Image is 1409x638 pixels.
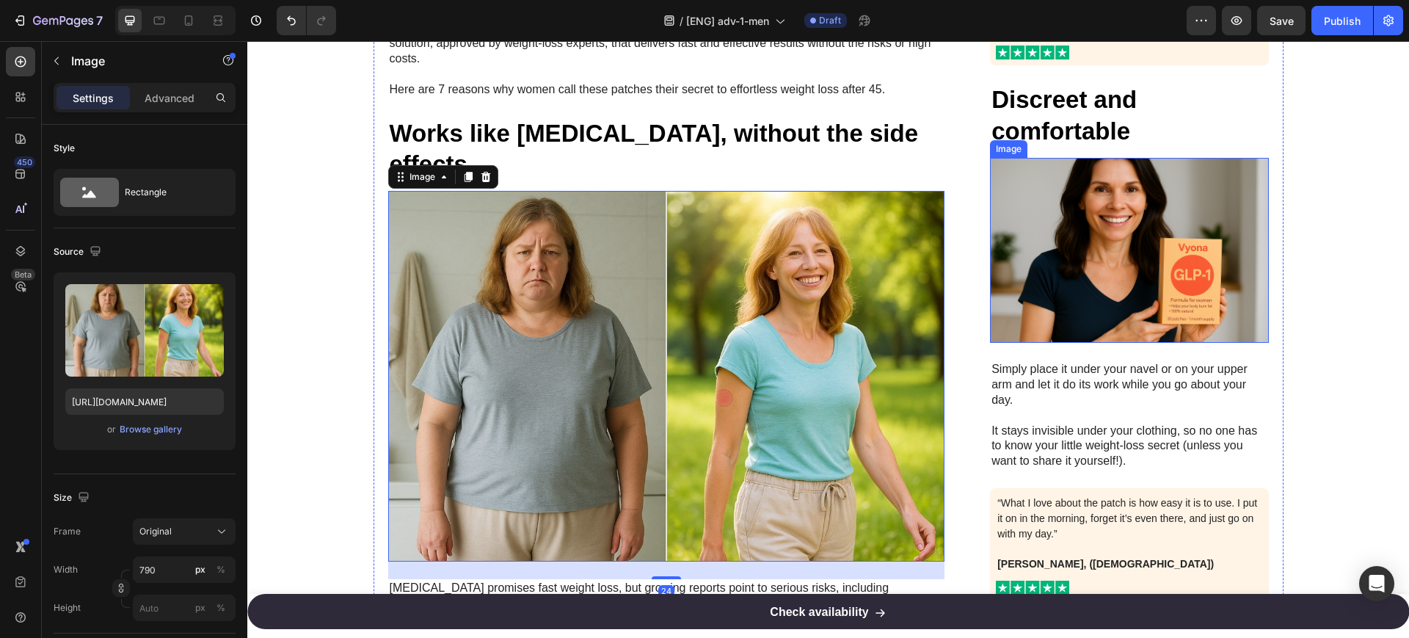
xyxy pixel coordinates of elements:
[277,6,336,35] div: Undo/Redo
[216,601,225,615] div: %
[686,13,769,29] span: [ENG] adv-1-men
[6,6,109,35] button: 7
[107,421,116,438] span: or
[96,12,103,29] p: 7
[133,518,236,545] button: Original
[749,540,822,554] img: gempages_576157732831232963-7f9d5d0d-86ca-41a8-a540-7d871bb19038.svg
[141,150,698,521] img: gempages_576157732831232963-aa756ae2-27f4-476b-820a-c44fcadd215c.jpg
[142,540,696,570] p: [MEDICAL_DATA] promises fast weight loss, but growing reports point to serious risks, including h...
[120,423,182,436] div: Browse gallery
[744,383,1019,428] p: It stays invisible under your clothing, so no one has to know your little weight-loss secret (unl...
[141,76,698,142] h3: Works like [MEDICAL_DATA], without the side effects
[54,242,104,262] div: Source
[1257,6,1306,35] button: Save
[54,525,81,538] label: Frame
[195,601,205,615] div: px
[212,561,230,579] button: px
[1359,566,1394,601] div: Open Intercom Messenger
[749,4,822,18] img: gempages_576157732831232963-7f9d5d0d-86ca-41a8-a540-7d871bb19038.svg
[212,599,230,617] button: px
[54,142,75,155] div: Style
[54,488,92,508] div: Size
[744,321,1019,366] p: Simply place it under your navel or on your upper arm and let it do its work while you go about y...
[65,284,224,377] img: preview-image
[159,129,191,142] div: Image
[133,595,236,621] input: px%
[133,557,236,583] input: px%
[54,601,81,615] label: Height
[216,563,225,576] div: %
[14,156,35,168] div: 450
[142,41,696,57] p: Here are 7 reasons why women call these patches their secret to effortless weight loss after 45.
[11,269,35,280] div: Beta
[1311,6,1373,35] button: Publish
[125,175,214,209] div: Rectangle
[819,14,841,27] span: Draft
[71,52,196,70] p: Image
[195,563,205,576] div: px
[139,525,172,538] span: Original
[743,42,1021,108] h3: Discreet and comfortable
[411,544,427,556] div: 24
[750,456,1010,499] span: “What I love about the patch is how easy it is to use. I put it on in the morning, forget it’s ev...
[523,564,621,579] p: Check availability
[65,388,224,415] input: https://example.com/image.jpg
[145,90,194,106] p: Advanced
[746,101,777,115] div: Image
[247,41,1409,638] iframe: Design area
[750,517,966,529] strong: [PERSON_NAME], ([DEMOGRAPHIC_DATA])
[1324,13,1361,29] div: Publish
[192,561,209,579] button: %
[119,422,183,437] button: Browse gallery
[73,90,114,106] p: Settings
[192,599,209,617] button: %
[680,13,683,29] span: /
[743,117,1021,302] img: gempages_576157732831232963-acb400a5-6d0a-476c-a734-7a60eea07422.png
[54,563,78,576] label: Width
[1270,15,1294,27] span: Save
